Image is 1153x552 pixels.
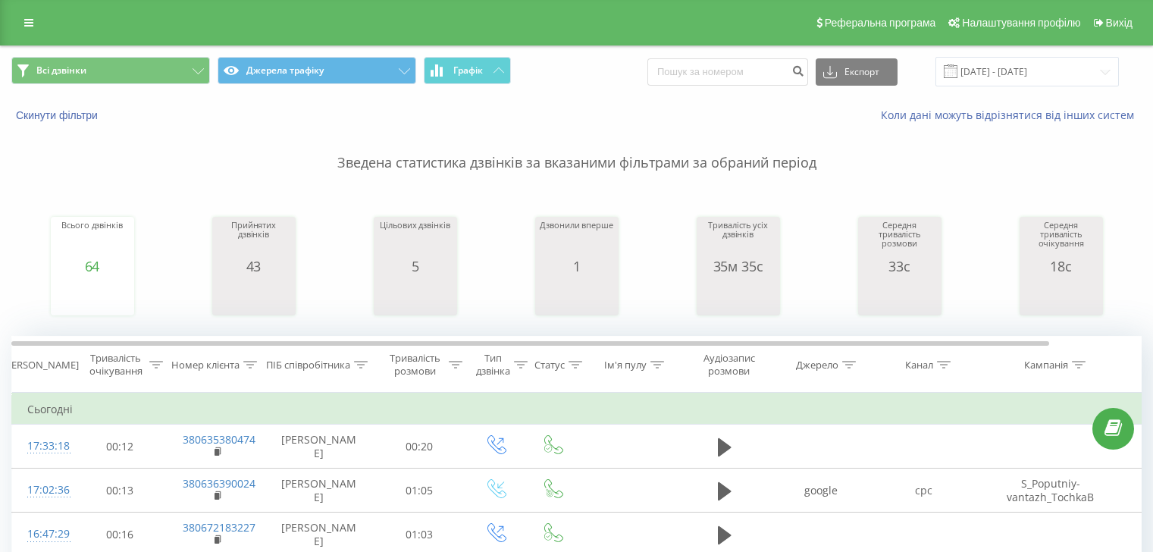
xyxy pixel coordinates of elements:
[962,17,1080,29] span: Налаштування профілю
[1106,17,1133,29] span: Вихід
[1023,221,1099,259] div: Середня тривалість очікування
[372,425,467,469] td: 00:20
[540,259,613,274] div: 1
[700,221,776,259] div: Тривалість усіх дзвінків
[796,359,838,372] div: Джерело
[11,108,105,122] button: Скинути фільтри
[770,469,873,513] td: google
[862,221,938,259] div: Середня тривалість розмови
[11,123,1142,173] p: Зведена статистика дзвінків за вказаними фільтрами за обраний період
[1023,259,1099,274] div: 18с
[266,425,372,469] td: [PERSON_NAME]
[27,519,58,549] div: 16:47:29
[816,58,898,86] button: Експорт
[975,469,1126,513] td: S_Poputniy-vantazh_TochkaB
[825,17,936,29] span: Реферальна програма
[73,469,168,513] td: 00:13
[700,259,776,274] div: 35м 35с
[11,57,210,84] button: Всі дзвінки
[36,64,86,77] span: Всі дзвінки
[216,259,292,274] div: 43
[266,359,350,372] div: ПІБ співробітника
[604,359,647,372] div: Ім'я пулу
[380,259,450,274] div: 5
[1024,359,1068,372] div: Кампанія
[380,221,450,259] div: Цільових дзвінків
[183,520,255,535] a: 380672183227
[385,352,445,378] div: Тривалість розмови
[27,431,58,461] div: 17:33:18
[86,352,146,378] div: Тривалість очікування
[534,359,565,372] div: Статус
[171,359,240,372] div: Номер клієнта
[266,469,372,513] td: [PERSON_NAME]
[873,469,975,513] td: cpc
[61,259,122,274] div: 64
[183,432,255,447] a: 380635380474
[216,221,292,259] div: Прийнятих дзвінків
[372,469,467,513] td: 01:05
[424,57,511,84] button: Графік
[905,359,933,372] div: Канал
[61,221,122,259] div: Всього дзвінків
[27,475,58,505] div: 17:02:36
[881,108,1142,122] a: Коли дані можуть відрізнятися вiд інших систем
[476,352,510,378] div: Тип дзвінка
[183,476,255,491] a: 380636390024
[692,352,766,378] div: Аудіозапис розмови
[2,359,79,372] div: [PERSON_NAME]
[453,65,483,76] span: Графік
[218,57,416,84] button: Джерела трафіку
[540,221,613,259] div: Дзвонили вперше
[73,425,168,469] td: 00:12
[647,58,808,86] input: Пошук за номером
[862,259,938,274] div: 33с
